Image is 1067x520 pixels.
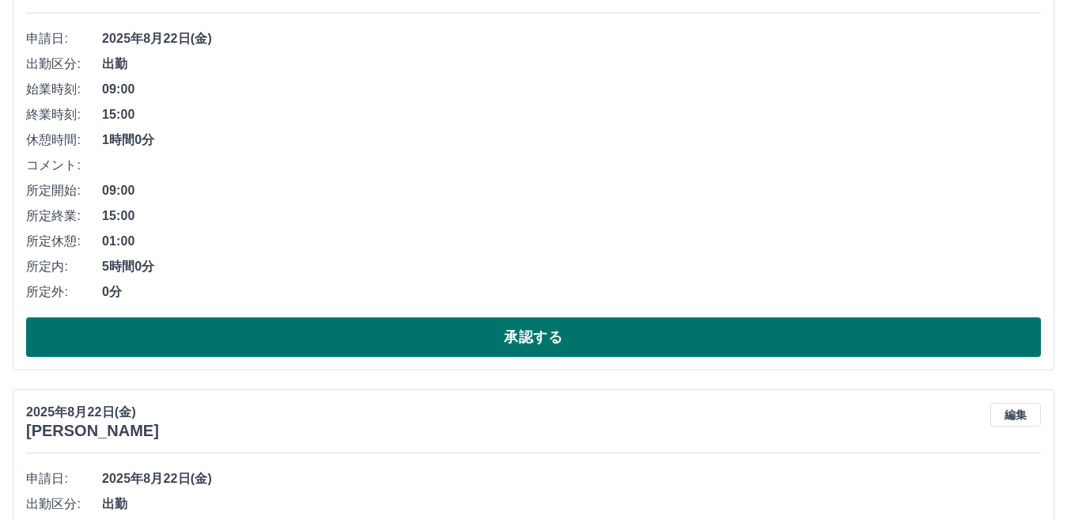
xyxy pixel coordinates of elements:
span: 09:00 [102,80,1041,99]
span: 所定休憩: [26,232,102,251]
span: 出勤区分: [26,495,102,514]
span: 2025年8月22日(金) [102,29,1041,48]
span: 09:00 [102,181,1041,200]
p: 2025年8月22日(金) [26,403,159,422]
button: 承認する [26,317,1041,357]
span: 出勤区分: [26,55,102,74]
span: 所定外: [26,283,102,302]
span: 0分 [102,283,1041,302]
span: 申請日: [26,29,102,48]
span: 出勤 [102,495,1041,514]
span: 所定開始: [26,181,102,200]
span: コメント: [26,156,102,175]
span: 1時間0分 [102,131,1041,150]
span: 15:00 [102,207,1041,226]
span: 15:00 [102,105,1041,124]
span: 01:00 [102,232,1041,251]
button: 編集 [990,403,1041,427]
span: 申請日: [26,469,102,488]
span: 休憩時間: [26,131,102,150]
span: 所定内: [26,257,102,276]
span: 終業時刻: [26,105,102,124]
span: 2025年8月22日(金) [102,469,1041,488]
span: 所定終業: [26,207,102,226]
span: 始業時刻: [26,80,102,99]
h3: [PERSON_NAME] [26,422,159,440]
span: 5時間0分 [102,257,1041,276]
span: 出勤 [102,55,1041,74]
